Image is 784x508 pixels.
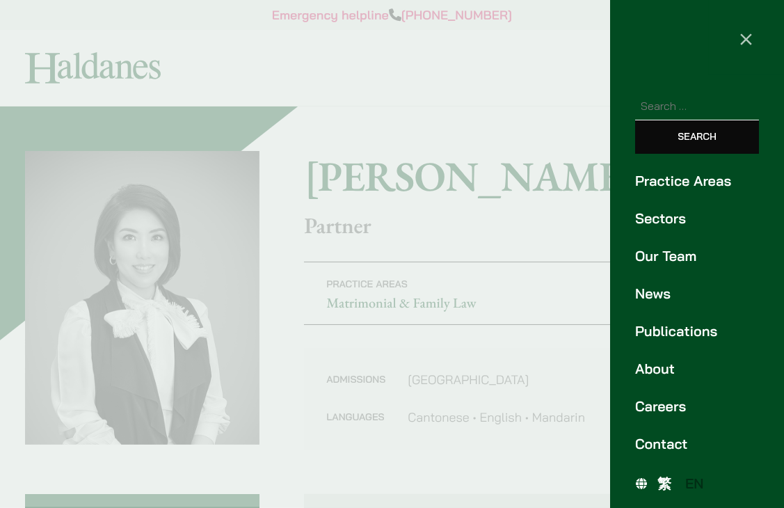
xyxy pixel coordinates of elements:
[635,246,759,267] a: Our Team
[685,475,704,492] span: EN
[635,120,759,154] input: Search
[635,321,759,342] a: Publications
[678,472,711,495] a: EN
[635,92,759,120] input: Search for:
[635,170,759,191] a: Practice Areas
[635,283,759,304] a: News
[635,208,759,229] a: Sectors
[635,358,759,379] a: About
[635,396,759,417] a: Careers
[650,472,678,495] a: 繁
[635,434,759,454] a: Contact
[739,24,754,51] span: ×
[657,475,671,492] span: 繁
